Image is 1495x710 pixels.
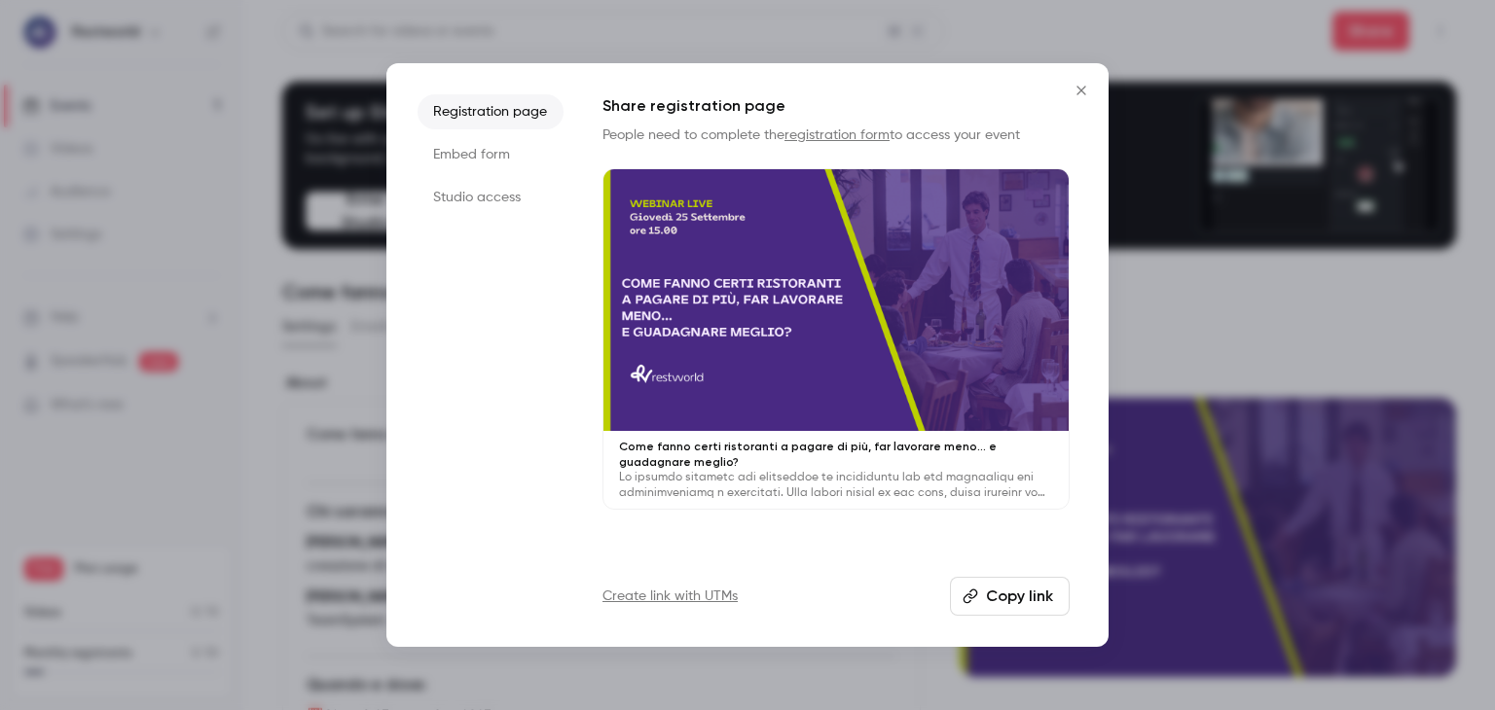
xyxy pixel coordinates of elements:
[602,94,1070,118] h1: Share registration page
[619,470,1053,501] p: Lo ipsumdo sitametc adi elitseddoe te incididuntu lab etd magnaaliqu eni adminimveniamq n exercit...
[418,180,564,215] li: Studio access
[602,168,1070,510] a: Come fanno certi ristoranti a pagare di più, far lavorare meno… e guadagnare meglio?Lo ipsumdo si...
[950,577,1070,616] button: Copy link
[418,137,564,172] li: Embed form
[602,125,1070,145] p: People need to complete the to access your event
[784,128,890,142] a: registration form
[418,94,564,129] li: Registration page
[619,439,1053,470] p: Come fanno certi ristoranti a pagare di più, far lavorare meno… e guadagnare meglio?
[602,586,738,606] a: Create link with UTMs
[1062,71,1101,110] button: Close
